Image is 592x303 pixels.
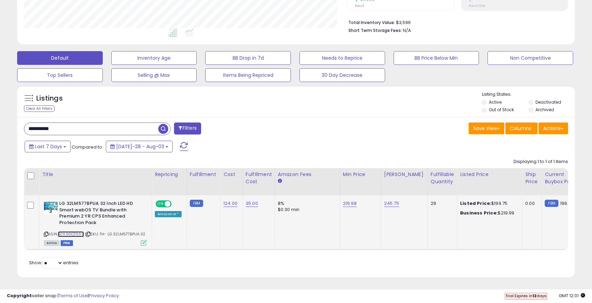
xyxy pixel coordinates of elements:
[106,141,173,152] button: [DATE]-28 - Aug-03
[61,240,73,246] span: FBM
[111,51,197,65] button: Inventory Age
[532,293,536,299] b: 12
[514,159,568,165] div: Displaying 1 to 1 of 1 items
[431,200,452,207] div: 29
[505,293,546,299] span: Trial Expires in days
[171,201,182,207] span: OFF
[343,171,378,178] div: Min Price
[17,68,103,82] button: Top Sellers
[7,293,119,299] div: seller snap | |
[348,20,395,25] b: Total Inventory Value:
[525,200,536,207] div: 0.00
[278,200,335,207] div: 8%
[44,240,60,246] span: All listings currently available for purchase on Amazon
[299,51,385,65] button: Needs to Reprice
[469,4,485,8] small: Prev: 0.00%
[525,171,539,185] div: Ship Price
[155,171,184,178] div: Repricing
[278,207,335,213] div: $0.30 min
[510,125,531,132] span: Columns
[489,99,502,105] label: Active
[355,4,364,8] small: Prev: 2
[488,51,573,65] button: Non Competitive
[469,123,504,134] button: Save View
[190,200,203,207] small: FBM
[246,171,272,185] div: Fulfillment Cost
[25,141,71,152] button: Last 7 Days
[535,107,554,113] label: Archived
[111,68,197,82] button: Selling @ Max
[559,292,585,299] span: 2025-08-11 12:01 GMT
[539,123,568,134] button: Actions
[24,105,54,112] div: Clear All Filters
[384,200,399,207] a: 245.75
[7,292,32,299] strong: Copyright
[348,27,402,33] b: Short Term Storage Fees:
[59,200,143,228] b: LG 32LM577BPUA 32 Inch LED HD Smart webOS TV Bundle with Premium 2 YR CPS Enhanced Protection Pack
[35,143,62,150] span: Last 7 Days
[155,211,182,217] div: Amazon AI *
[246,200,258,207] a: 35.00
[535,99,561,105] label: Deactivated
[116,143,164,150] span: [DATE]-28 - Aug-03
[278,171,337,178] div: Amazon Fees
[278,178,282,184] small: Amazon Fees.
[72,144,103,150] span: Compared to:
[560,200,573,207] span: 199.75
[505,123,538,134] button: Columns
[44,200,58,214] img: 61nzzTVm+RS._SL40_.jpg
[545,171,580,185] div: Current Buybox Price
[223,171,240,178] div: Cost
[29,259,78,266] span: Show: entries
[460,200,517,207] div: $199.75
[36,94,63,103] h5: Listings
[44,200,147,245] div: ASIN:
[403,27,411,34] span: N/A
[482,91,575,98] p: Listing States:
[59,292,88,299] a: Terms of Use
[58,231,84,237] a: B099GQT66Y
[343,200,357,207] a: 219.98
[205,51,291,65] button: BB Drop in 7d
[223,200,237,207] a: 124.00
[431,171,454,185] div: Fulfillable Quantity
[545,200,558,207] small: FBM
[190,171,218,178] div: Fulfillment
[85,231,146,237] span: | SKU: TH- LG 32LM577BPUA 32
[460,210,517,216] div: $219.99
[384,171,425,178] div: [PERSON_NAME]
[42,171,149,178] div: Title
[460,210,498,216] b: Business Price:
[348,18,563,26] li: $3,596
[17,51,103,65] button: Default
[460,171,519,178] div: Listed Price
[205,68,291,82] button: Items Being Repriced
[299,68,385,82] button: 30 Day Decrease
[156,201,165,207] span: ON
[174,123,201,135] button: Filters
[460,200,491,207] b: Listed Price:
[489,107,514,113] label: Out of Stock
[89,292,119,299] a: Privacy Policy
[394,51,479,65] button: BB Price Below Min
